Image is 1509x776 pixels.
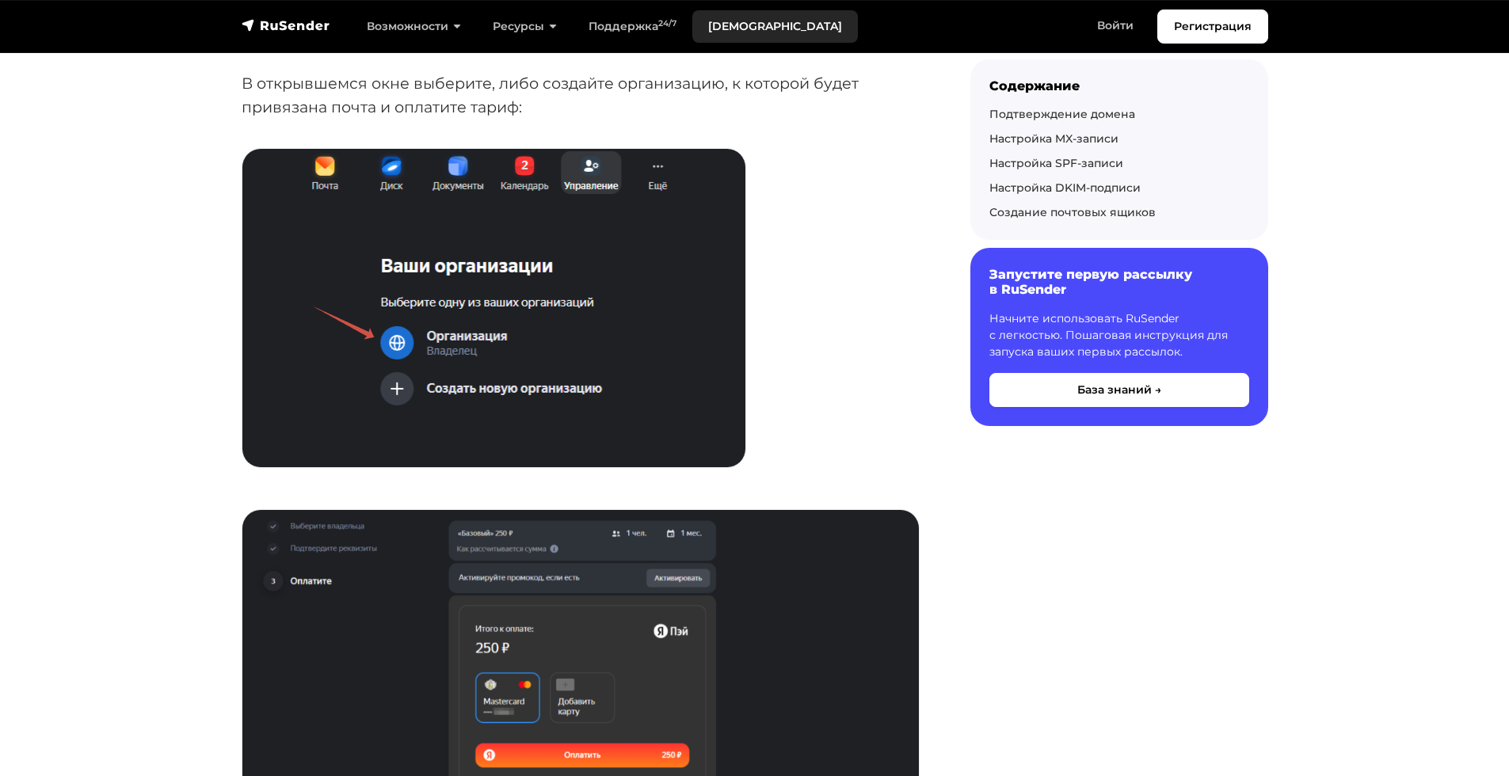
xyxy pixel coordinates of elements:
[692,10,858,43] a: [DEMOGRAPHIC_DATA]
[573,10,692,43] a: Поддержка24/7
[989,107,1135,121] a: Подтверждение домена
[1081,10,1149,42] a: Войти
[989,156,1123,170] a: Настройка SPF-записи
[242,71,920,120] p: В открывшемся окне выберите, либо создайте организацию, к которой будет привязана почта и оплатит...
[989,310,1249,360] p: Начните использовать RuSender с легкостью. Пошаговая инструкция для запуска ваших первых рассылок.
[242,17,330,33] img: RuSender
[989,267,1249,297] h6: Запустите первую рассылку в RuSender
[1157,10,1268,44] a: Регистрация
[477,10,573,43] a: Ресурсы
[351,10,477,43] a: Возможности
[658,18,676,29] sup: 24/7
[989,181,1141,195] a: Настройка DKIM-подписи
[242,149,745,467] img: Ваши организации Яндекс 360
[989,78,1249,93] div: Содержание
[989,131,1118,146] a: Настройка MX-записи
[989,373,1249,407] button: База знаний →
[989,205,1156,219] a: Создание почтовых ящиков
[970,248,1268,425] a: Запустите первую рассылку в RuSender Начните использовать RuSender с легкостью. Пошаговая инструк...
